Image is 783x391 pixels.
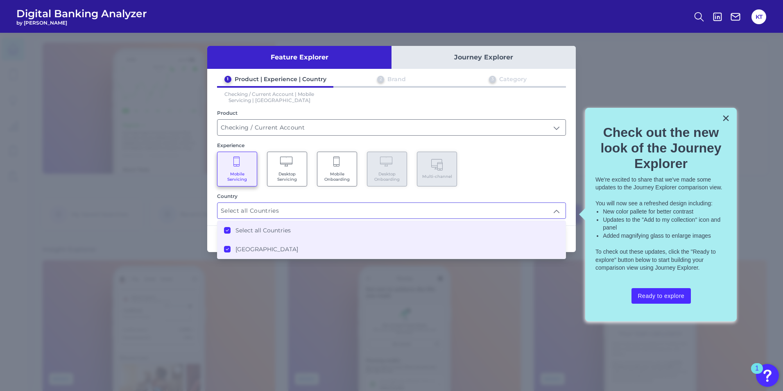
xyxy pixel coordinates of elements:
[272,171,303,182] span: Desktop Servicing
[603,208,726,216] li: New color pallete for better contrast
[235,246,298,253] label: [GEOGRAPHIC_DATA]
[755,368,759,379] div: 1
[224,76,231,83] div: 1
[321,171,353,182] span: Mobile Onboarding
[235,227,291,234] label: Select all Countries
[217,152,257,186] button: Mobile Servicing
[603,216,726,232] li: Updates to the "Add to my collection" icon and panel
[631,288,691,304] button: Ready to explore
[235,75,326,83] div: Product | Experience | Country
[595,125,726,172] h2: Check out the new look of the Journey Explorer
[16,20,147,26] span: by [PERSON_NAME]
[595,248,726,272] p: To check out these updates, click the "Ready to explore" button below to start building your comp...
[267,152,307,186] button: Desktop Servicing
[207,46,391,69] button: Feature Explorer
[222,171,253,182] span: Mobile Servicing
[377,76,384,83] div: 2
[489,76,496,83] div: 3
[317,152,357,186] button: Mobile Onboarding
[603,232,726,240] li: Added magnifying glass to enlarge images
[371,171,403,182] span: Desktop Onboarding
[387,75,406,83] div: Brand
[217,193,566,199] div: Country
[751,9,766,24] button: KT
[422,174,452,179] span: Multi-channel
[722,111,730,125] button: Close
[756,364,779,387] button: Open Resource Center, 1 new notification
[417,152,457,186] button: Multi-channel
[595,176,726,192] p: We're excited to share that we've made some updates to the Journey Explorer comparison view.
[367,152,407,186] button: Desktop Onboarding
[391,46,576,69] button: Journey Explorer
[217,110,566,116] div: Product
[16,7,147,20] span: Digital Banking Analyzer
[217,142,566,148] div: Experience
[217,91,322,103] p: Checking / Current Account | Mobile Servicing | [GEOGRAPHIC_DATA]
[499,75,527,83] div: Category
[595,200,726,208] p: You will now see a refreshed design including:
